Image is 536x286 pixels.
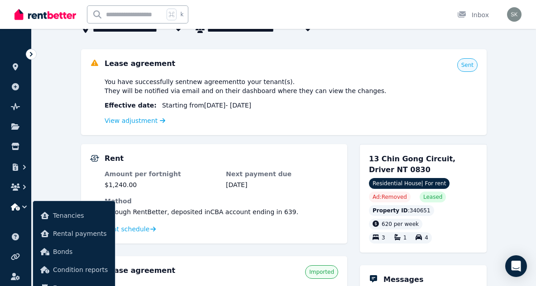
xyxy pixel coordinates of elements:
[37,206,111,225] a: Tenancies
[162,101,251,110] span: Starting from [DATE] - [DATE]
[423,193,442,201] span: Leased
[382,235,385,241] span: 3
[105,197,338,206] dt: Method
[369,205,434,216] div: : 340651
[105,77,387,95] span: You have successfully sent new agreement to your tenant(s) . They will be notified via email and ...
[382,221,419,227] span: 620 per week
[507,7,522,22] img: Sally King
[505,255,527,277] div: Open Intercom Messenger
[53,246,108,257] span: Bonds
[90,155,99,162] img: Rental Payments
[180,11,183,18] span: k
[105,153,124,164] h5: Rent
[105,58,175,69] h5: Lease agreement
[37,225,111,243] a: Rental payments
[105,208,298,216] span: Through RentBetter , deposited in CBA account ending in 639 .
[37,261,111,279] a: Condition reports
[373,193,407,201] span: Ad: Removed
[105,101,157,110] span: Effective date :
[369,178,450,189] span: Residential House | For rent
[105,169,217,178] dt: Amount per fortnight
[461,61,474,69] span: Sent
[309,268,334,276] span: Imported
[105,225,149,234] span: Rent schedule
[53,264,108,275] span: Condition reports
[226,180,338,189] dd: [DATE]
[425,235,428,241] span: 4
[105,265,175,276] h5: Lease agreement
[14,8,76,21] img: RentBetter
[37,243,111,261] a: Bonds
[403,235,407,241] span: 1
[105,180,217,189] dd: $1,240.00
[53,210,108,221] span: Tenancies
[457,10,489,19] div: Inbox
[226,169,338,178] dt: Next payment due
[105,117,165,124] a: View adjustment
[383,274,423,285] h5: Messages
[373,207,408,214] span: Property ID
[369,155,455,174] span: 13 Chin Gong Circuit, Driver NT 0830
[53,228,108,239] span: Rental payments
[105,225,156,234] a: Rent schedule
